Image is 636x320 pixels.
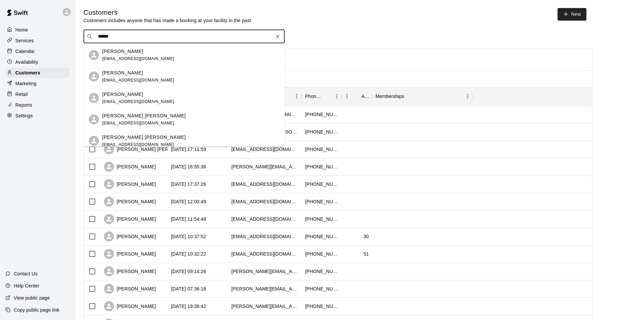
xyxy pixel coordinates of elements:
[372,87,473,106] div: Memberships
[323,92,332,101] button: Sort
[231,216,298,222] div: rikkijaeger@gmail.com
[305,87,323,106] div: Phone Number
[273,32,282,41] button: Clear
[102,134,186,141] p: [PERSON_NAME] [PERSON_NAME]
[5,25,70,35] a: Home
[102,142,174,147] span: [EMAIL_ADDRESS][DOMAIN_NAME]
[104,144,196,154] div: [PERSON_NAME] [PERSON_NAME]
[5,57,70,67] a: Availability
[104,197,156,207] div: [PERSON_NAME]
[305,233,339,240] div: +14807469727
[5,111,70,121] a: Settings
[5,36,70,46] div: Services
[171,198,206,205] div: 2025-08-17 12:00:49
[89,136,99,146] div: Ryder Morse
[305,268,339,275] div: +14804403845
[342,87,372,106] div: Age
[104,214,156,224] div: [PERSON_NAME]
[228,87,302,106] div: Email
[305,111,339,118] div: +16025658858
[102,48,143,55] p: [PERSON_NAME]
[15,112,33,119] p: Settings
[171,251,206,257] div: 2025-08-16 10:32:22
[102,78,174,83] span: [EMAIL_ADDRESS][DOMAIN_NAME]
[15,91,28,98] p: Retail
[404,92,414,101] button: Sort
[363,251,369,257] div: 51
[305,303,339,310] div: +16196001313
[305,128,339,135] div: +14807474382
[171,303,206,310] div: 2025-08-15 19:38:42
[305,216,339,222] div: +19098563750
[352,92,361,101] button: Sort
[104,231,156,242] div: [PERSON_NAME]
[231,233,298,240] div: lanye_west@yahoo.com
[171,268,206,275] div: 2025-08-16 09:14:26
[5,89,70,99] a: Retail
[89,114,99,124] div: Presley Graves
[231,198,298,205] div: csullivan@trucksonlysales.com
[305,146,339,153] div: +17078676288
[104,266,156,276] div: [PERSON_NAME]
[15,102,32,108] p: Reports
[171,216,206,222] div: 2025-08-17 11:54:48
[102,99,174,104] span: [EMAIL_ADDRESS][DOMAIN_NAME]
[14,282,39,289] p: Help Center
[231,251,298,257] div: durannet@msn.com
[361,87,369,106] div: Age
[231,285,298,292] div: crawley.james229@gmail.com
[5,68,70,78] a: Customers
[83,8,252,17] h5: Customers
[5,78,70,89] a: Marketing
[171,146,206,153] div: 2025-08-18 17:11:59
[305,181,339,188] div: +16023991350
[342,91,352,101] button: Menu
[15,59,38,65] p: Availability
[104,301,156,311] div: [PERSON_NAME]
[5,100,70,110] a: Reports
[5,46,70,56] a: Calendar
[102,91,143,98] p: [PERSON_NAME]
[15,37,34,44] p: Services
[15,26,28,33] p: Home
[292,91,302,101] button: Menu
[231,181,298,188] div: morganlcovert@gmail.com
[231,268,298,275] div: chantel.huth@yahoo.com
[104,249,156,259] div: [PERSON_NAME]
[89,50,99,60] div: Kim Graves
[305,251,339,257] div: +14802620440
[14,270,38,277] p: Contact Us
[171,181,206,188] div: 2025-08-17 17:37:26
[171,285,206,292] div: 2025-08-16 07:36:18
[83,17,252,24] p: Customers includes anyone that has made a booking at your facility in the past.
[305,198,339,205] div: +16029892140
[171,163,206,170] div: 2025-08-18 16:55:36
[83,30,285,43] div: Search customers by name or email
[89,71,99,82] div: Taylor Morse
[102,112,186,119] p: [PERSON_NAME] [PERSON_NAME]
[231,163,298,170] div: courtney.mabee1@gmail.com
[305,163,339,170] div: +19372437822
[375,87,404,106] div: Memberships
[558,8,586,20] a: New
[104,179,156,189] div: [PERSON_NAME]
[171,233,206,240] div: 2025-08-16 10:37:52
[463,91,473,101] button: Menu
[102,69,143,76] p: [PERSON_NAME]
[231,146,298,153] div: elogan1001@gmail.com
[15,48,35,55] p: Calendar
[104,284,156,294] div: [PERSON_NAME]
[89,93,99,103] div: Brody Graves
[332,91,342,101] button: Menu
[14,295,50,301] p: View public page
[104,162,156,172] div: [PERSON_NAME]
[302,87,342,106] div: Phone Number
[231,303,298,310] div: frank.ramirez@mail.com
